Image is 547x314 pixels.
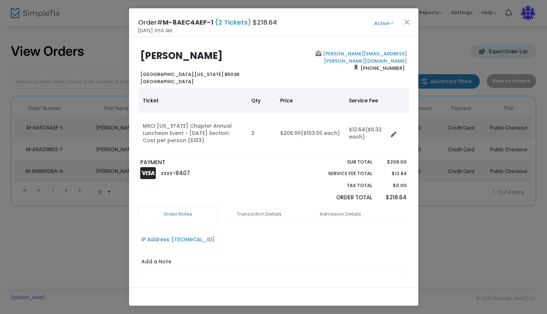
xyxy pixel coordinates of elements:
[380,170,407,177] p: $12.64
[140,49,223,62] b: [PERSON_NAME]
[141,258,171,267] label: Add a Note
[301,130,340,137] span: ($103.00 each)
[276,88,345,113] th: Price
[380,182,407,189] p: $0.00
[345,113,388,153] td: $12.64
[276,113,345,153] td: $206.00
[138,113,247,153] td: MSCI [US_STATE] Chapter Annual Luncheon Event - [DATE] Section: Cost per person ($103)
[140,71,239,85] b: [US_STATE] 85036 [GEOGRAPHIC_DATA]
[247,88,276,113] th: Qty
[163,18,213,27] span: M-8AEC4AEF-1
[380,194,407,202] p: $218.64
[138,207,218,222] a: Order Notes
[362,20,406,27] button: Action
[140,71,195,78] span: [GEOGRAPHIC_DATA],
[219,207,299,222] a: Transaction Details
[349,126,382,140] span: ($6.32 each)
[311,194,373,202] p: Order Total
[358,62,407,74] span: [PHONE_NUMBER]
[138,27,172,34] span: [DATE] 11:53 AM
[172,169,190,177] span: -8407
[311,170,373,177] p: Service Fee Total
[141,236,214,243] div: IP Address: [TECHNICAL_ID]
[140,158,270,167] p: PAYMENT
[138,88,409,153] div: Data table
[321,50,407,64] a: [PERSON_NAME][EMAIL_ADDRESS][PERSON_NAME][DOMAIN_NAME]
[213,18,253,27] span: (2 Tickets)
[247,113,276,153] td: 2
[311,182,373,189] p: Tax Total
[345,88,388,113] th: Service Fee
[161,170,172,177] span: XXXX
[311,158,373,166] p: Sub total
[301,207,380,222] a: Admission Details
[138,88,247,113] th: Ticket
[138,17,277,27] h4: Order# $218.64
[402,17,411,27] button: Close
[380,158,407,166] p: $206.00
